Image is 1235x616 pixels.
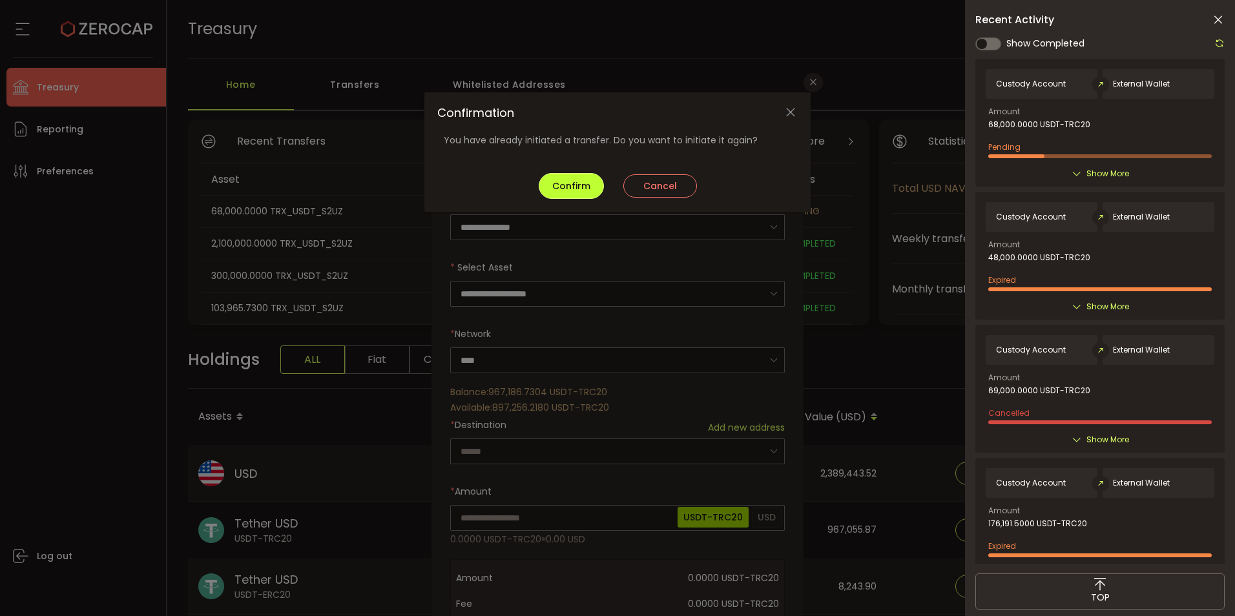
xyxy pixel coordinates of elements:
iframe: Chat Widget [1170,554,1235,616]
span: Confirm [552,180,590,192]
span: You have already initiated a transfer. Do you want to initiate it again? [444,134,758,147]
span: Show Completed [1006,37,1085,50]
span: TOP [1091,591,1110,604]
span: Custody Account [996,212,1066,221]
span: 69,000.0000 USDT-TRC20 [988,386,1090,395]
span: Cancel [643,180,677,192]
span: Show More [1086,167,1129,180]
span: Show More [1086,433,1129,446]
span: Expired [988,274,1016,285]
span: Show More [1086,300,1129,313]
span: Expired [988,540,1016,551]
span: Custody Account [996,345,1066,354]
span: External Wallet [1113,212,1170,221]
span: External Wallet [1113,79,1170,88]
span: Amount [988,507,1020,515]
span: Cancelled [988,407,1030,418]
span: Recent Activity [975,15,1054,25]
div: Confirmation [424,92,811,212]
span: Pending [988,141,1021,152]
span: Confirmation [437,105,514,121]
span: Amount [988,241,1020,249]
span: External Wallet [1113,345,1170,354]
span: External Wallet [1113,478,1170,488]
span: 176,191.5000 USDT-TRC20 [988,519,1087,528]
span: Amount [988,108,1020,116]
span: 68,000.0000 USDT-TRC20 [988,120,1090,129]
span: Amount [988,374,1020,382]
span: 48,000.0000 USDT-TRC20 [988,253,1090,262]
button: Confirm [539,173,604,199]
span: Custody Account [996,79,1066,88]
button: Close [784,105,798,120]
button: Cancel [623,174,697,198]
span: Custody Account [996,478,1066,488]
